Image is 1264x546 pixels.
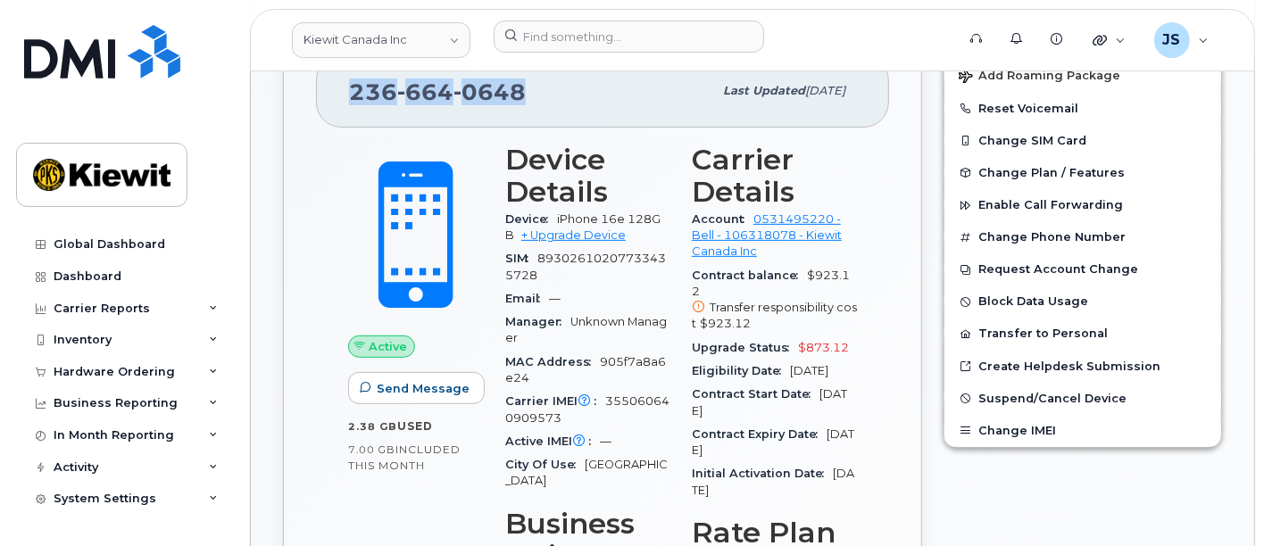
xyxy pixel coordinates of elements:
[692,212,842,259] a: 0531495220 - Bell - 106318078 - Kiewit Canada Inc
[790,364,828,377] span: [DATE]
[505,355,600,368] span: MAC Address
[944,415,1221,447] button: Change IMEI
[1142,22,1221,58] div: Jenna Savard
[348,443,461,472] span: included this month
[978,199,1123,212] span: Enable Call Forwarding
[692,387,847,417] span: [DATE]
[692,364,790,377] span: Eligibility Date
[944,56,1221,93] button: Add Roaming Package
[700,317,751,330] span: $923.12
[348,372,485,404] button: Send Message
[1080,22,1138,58] div: Quicklinks
[944,93,1221,125] button: Reset Voicemail
[600,434,611,448] span: —
[349,79,526,105] span: 236
[723,84,805,97] span: Last updated
[377,380,470,397] span: Send Message
[692,427,827,441] span: Contract Expiry Date
[494,21,764,53] input: Find something...
[798,341,849,354] span: $873.12
[505,458,668,487] span: [GEOGRAPHIC_DATA]
[505,315,667,344] span: Unknown Manager
[505,292,549,305] span: Email
[692,212,753,226] span: Account
[505,212,557,226] span: Device
[959,69,1120,86] span: Add Roaming Package
[505,315,570,328] span: Manager
[805,84,845,97] span: [DATE]
[692,269,807,282] span: Contract balance
[944,189,1221,221] button: Enable Call Forwarding
[505,144,670,208] h3: Device Details
[369,338,407,355] span: Active
[292,22,470,58] a: Kiewit Canada Inc
[692,269,857,333] span: $923.12
[453,79,526,105] span: 0648
[692,301,857,330] span: Transfer responsibility cost
[978,392,1127,405] span: Suspend/Cancel Device
[944,221,1221,253] button: Change Phone Number
[348,420,397,433] span: 2.38 GB
[1163,29,1181,51] span: JS
[1186,468,1251,533] iframe: Messenger Launcher
[692,387,819,401] span: Contract Start Date
[397,79,453,105] span: 664
[505,394,669,424] span: 355060640909573
[505,212,661,242] span: iPhone 16e 128GB
[978,166,1125,179] span: Change Plan / Features
[505,458,585,471] span: City Of Use
[944,318,1221,350] button: Transfer to Personal
[505,252,666,281] span: 89302610207733435728
[944,351,1221,383] a: Create Helpdesk Submission
[944,253,1221,285] button: Request Account Change
[944,125,1221,157] button: Change SIM Card
[505,394,605,408] span: Carrier IMEI
[692,467,833,480] span: Initial Activation Date
[944,383,1221,415] button: Suspend/Cancel Device
[944,285,1221,318] button: Block Data Usage
[505,252,537,265] span: SIM
[505,434,600,448] span: Active IMEI
[397,419,433,433] span: used
[521,228,626,242] a: + Upgrade Device
[549,292,561,305] span: —
[944,157,1221,189] button: Change Plan / Features
[348,443,395,456] span: 7.00 GB
[692,467,854,496] span: [DATE]
[692,144,857,208] h3: Carrier Details
[692,341,798,354] span: Upgrade Status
